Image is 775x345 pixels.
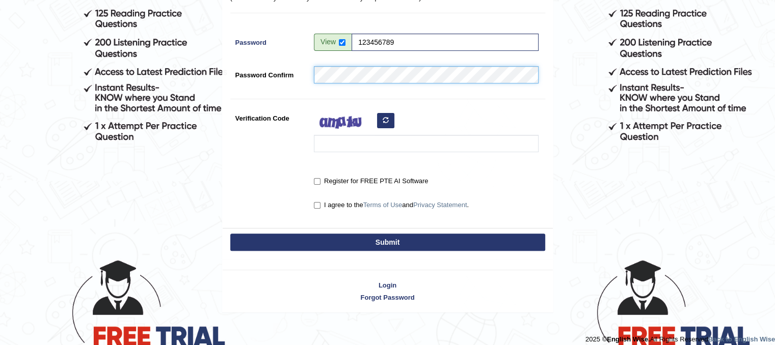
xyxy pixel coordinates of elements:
[585,329,775,344] div: 2025 © All Rights Reserved
[314,176,428,186] label: Register for FREE PTE AI Software
[230,34,309,47] label: Password
[708,335,775,343] a: Back to English Wise
[230,234,545,251] button: Submit
[314,200,469,210] label: I agree to the and .
[230,66,309,80] label: Password Confirm
[223,280,553,290] a: Login
[314,202,320,209] input: I agree to theTerms of UseandPrivacy Statement.
[339,39,345,46] input: Show/Hide Password
[413,201,467,209] a: Privacy Statement
[314,178,320,185] input: Register for FREE PTE AI Software
[230,109,309,123] label: Verification Code
[223,293,553,302] a: Forgot Password
[607,335,650,343] strong: English Wise.
[363,201,403,209] a: Terms of Use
